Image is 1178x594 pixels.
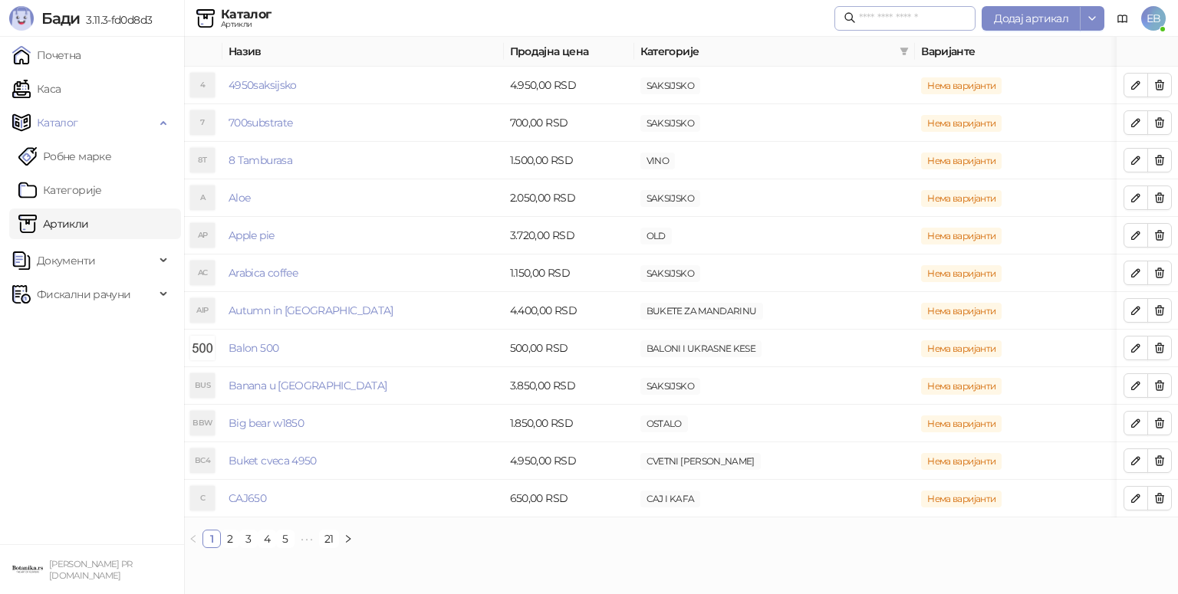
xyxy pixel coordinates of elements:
[222,292,504,330] td: Autumn in Paris
[640,303,763,320] span: BUKETE ZA MANDARINU
[221,8,271,21] div: Каталог
[921,378,1002,395] span: Нема варијанти
[319,530,339,548] li: 21
[921,303,1002,320] span: Нема варијанти
[640,491,701,507] span: CAJ I KAFA
[900,47,909,56] span: filter
[37,107,78,138] span: Каталог
[190,185,215,210] div: A
[190,448,215,473] div: BC4
[640,153,675,169] span: VINO
[229,191,250,205] a: Aloe
[504,254,634,292] td: 1.150,00 RSD
[229,379,387,392] a: Banana u [GEOGRAPHIC_DATA]
[190,73,215,97] div: 4
[229,116,292,130] a: 700substrate
[504,217,634,254] td: 3.720,00 RSD
[320,530,338,547] a: 21
[921,415,1002,432] span: Нема варијанти
[222,530,239,547] a: 2
[12,40,81,71] a: Почетна
[37,245,95,276] span: Документи
[222,405,504,442] td: Big bear w1850
[222,367,504,405] td: Banana u saksiji
[276,530,294,548] li: 5
[294,530,319,548] li: Следећих 5 Страна
[921,491,1002,507] span: Нема варијанти
[229,454,317,468] a: Buket cveca 4950
[80,13,152,27] span: 3.11.3-fd0d8d3
[504,67,634,104] td: 4.950,00 RSD
[640,77,700,94] span: SAKSIJSKO
[229,266,298,280] a: Arabica coffee
[897,40,912,63] span: filter
[239,530,258,548] li: 3
[240,530,257,547] a: 3
[18,208,89,239] a: ArtikliАртикли
[221,21,271,28] div: Артикли
[640,378,700,395] span: SAKSIJSKO
[504,104,634,142] td: 700,00 RSD
[339,530,357,548] li: Следећа страна
[229,304,393,317] a: Autumn in [GEOGRAPHIC_DATA]
[294,530,319,548] span: •••
[277,530,294,547] a: 5
[640,265,700,282] span: SAKSIJSKO
[504,330,634,367] td: 500,00 RSD
[921,77,1002,94] span: Нема варијанти
[640,43,894,60] span: Категорије
[190,298,215,323] div: AIP
[229,228,274,242] a: Apple pie
[189,534,198,543] span: left
[921,453,1002,470] span: Нема варијанти
[222,104,504,142] td: 700substrate
[1141,6,1166,31] span: EB
[640,340,762,357] span: BALONI I UKRASNE KESE
[504,367,634,405] td: 3.850,00 RSD
[921,265,1002,282] span: Нема варијанти
[504,179,634,217] td: 2.050,00 RSD
[18,141,111,172] a: Робне марке
[222,217,504,254] td: Apple pie
[18,175,102,205] a: Категорије
[921,153,1002,169] span: Нема варијанти
[222,442,504,480] td: Buket cveca 4950
[640,190,700,207] span: SAKSIJSKO
[12,554,43,585] img: 64x64-companyLogo-0e2e8aaa-0bd2-431b-8613-6e3c65811325.png
[344,534,353,543] span: right
[222,254,504,292] td: Arabica coffee
[921,340,1002,357] span: Нема варијанти
[190,411,215,435] div: BBW
[640,415,688,432] span: OSTALO
[184,530,202,548] li: Претходна страна
[921,190,1002,207] span: Нема варијанти
[9,6,34,31] img: Logo
[504,292,634,330] td: 4.400,00 RSD
[982,6,1081,31] button: Додај артикал
[504,405,634,442] td: 1.850,00 RSD
[190,110,215,135] div: 7
[229,341,278,355] a: Balon 500
[203,530,220,547] a: 1
[222,480,504,517] td: CAJ650
[229,153,292,167] a: 8 Tamburasa
[229,416,304,430] a: Big bear w1850
[504,480,634,517] td: 650,00 RSD
[339,530,357,548] button: right
[258,530,276,548] li: 4
[222,67,504,104] td: 4950saksijsko
[190,223,215,248] div: AP
[504,37,634,67] th: Продајна цена
[229,491,266,505] a: CAJ650
[184,530,202,548] button: left
[994,11,1068,25] span: Додај артикал
[1111,6,1135,31] a: Документација
[196,9,215,28] img: Artikli
[190,486,215,510] div: C
[49,559,133,581] small: [PERSON_NAME] PR [DOMAIN_NAME]
[221,530,239,548] li: 2
[202,530,221,548] li: 1
[640,228,672,244] span: OLD
[190,373,215,398] div: BUS
[504,442,634,480] td: 4.950,00 RSD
